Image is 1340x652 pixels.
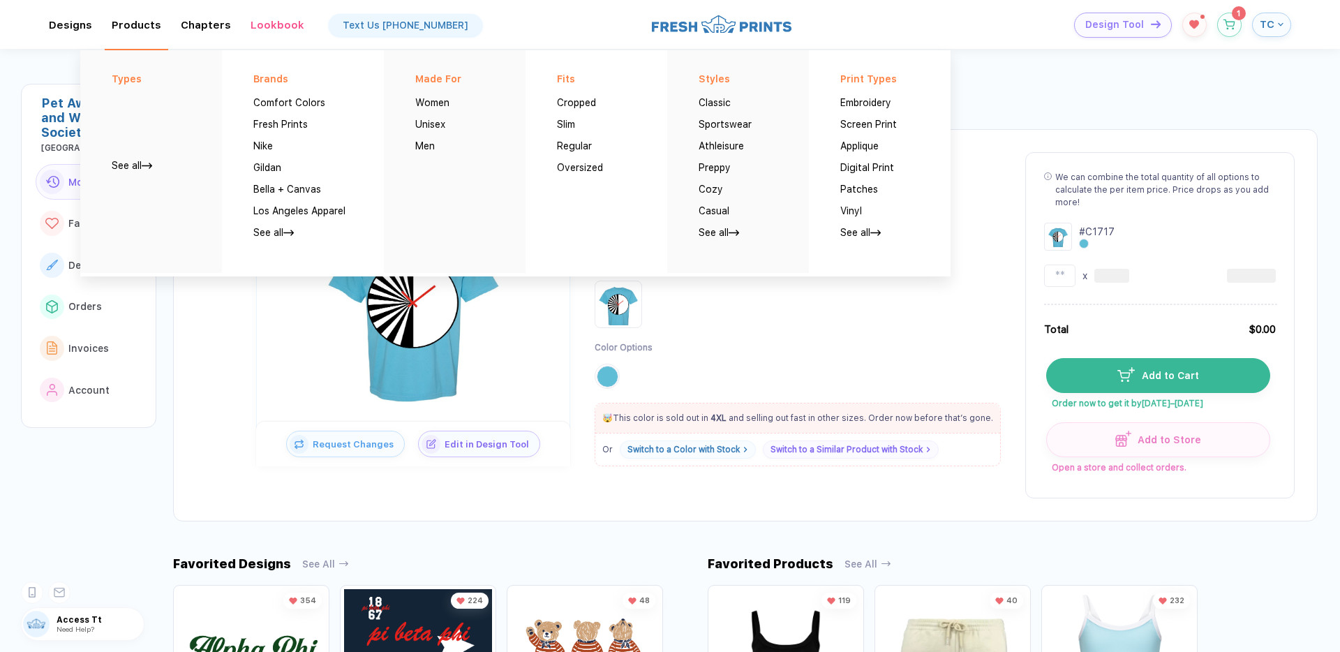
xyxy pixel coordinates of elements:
[302,558,349,570] button: See All
[838,596,851,605] span: 119
[1260,18,1274,31] span: TC
[112,19,161,31] div: ProductsToggle dropdown menu
[840,227,881,238] a: See all
[1046,358,1270,393] button: iconAdd to Cart
[41,96,144,140] div: Pet Awareness and Wellness Society
[173,556,291,571] div: Favorited Designs
[557,151,603,173] button: Oversized
[36,330,144,366] button: link to iconInvoices
[68,218,114,229] span: Favorites
[1117,367,1135,381] img: icon
[47,341,58,355] img: link to icon
[253,130,273,151] button: Nike
[1252,13,1291,37] button: TC
[1237,9,1240,17] span: 1
[251,19,304,31] div: Lookbook
[557,87,596,108] button: Cropped
[112,160,152,171] a: See all
[597,283,639,325] img: Product Option
[57,615,144,625] span: Access Tt
[253,73,345,84] div: Brands
[308,439,404,450] span: Request Changes
[468,596,483,605] span: 224
[253,151,281,173] button: Gildan
[699,227,739,238] a: See all
[36,164,144,200] button: link to iconMost Recent
[47,384,58,397] img: link to icon
[1046,393,1269,408] span: Order now to get it by [DATE]–[DATE]
[623,593,655,609] div: 48
[253,227,294,238] a: See all
[844,558,877,570] span: See All
[68,260,107,271] span: Designs
[699,108,752,130] button: Sportswear
[112,73,184,84] div: Types
[253,195,345,216] button: Los Angeles Apparel
[1153,593,1190,609] div: 232
[251,19,304,31] div: LookbookToggle dropdown menu chapters
[1170,596,1184,605] span: 232
[821,593,856,609] div: 119
[1249,322,1276,337] div: $0.00
[627,445,740,454] div: Switch to a Color with Stock
[699,87,731,108] button: Classic
[415,87,449,108] button: Women
[49,19,92,31] div: DesignsToggle dropdown menu
[1131,434,1202,445] span: Add to Store
[557,73,629,84] div: Fits
[422,435,440,454] img: icon
[595,342,662,354] div: Color Options
[440,439,539,450] span: Edit in Design Tool
[710,413,727,423] strong: 4XL
[80,50,951,276] div: Toggle dropdown menu
[844,558,891,570] button: See All
[415,130,435,151] button: Men
[415,73,487,84] div: Made For
[1082,269,1087,283] div: x
[840,151,894,173] button: Digital Print
[1135,370,1199,381] span: Add to Cart
[36,247,144,283] button: link to iconDesigns
[1115,431,1131,447] img: icon
[1200,15,1205,19] sup: 1
[36,289,144,325] button: link to iconOrders
[253,108,308,130] button: Fresh Prints
[1046,422,1270,457] button: iconAdd to Store
[652,13,791,35] img: logo
[68,343,109,354] span: Invoices
[1085,19,1144,31] span: Design Tool
[639,596,650,605] span: 48
[57,625,94,633] span: Need Help?
[23,611,50,637] img: user profile
[253,87,325,108] button: Comfort Colors
[699,73,770,84] div: Styles
[343,20,468,31] div: Text Us [PHONE_NUMBER]
[418,431,540,457] button: iconEdit in Design Tool
[1232,6,1246,20] sup: 1
[301,191,525,414] img: ff3d378d-254c-4073-a202-530808201ffb_nt_front_1753968835766.jpg
[595,412,1000,424] p: This color is sold out in and selling out fast in other sizes. Order now before that’s gone.
[1151,20,1161,28] img: icon
[451,593,489,609] div: 224
[415,108,445,130] button: Unisex
[602,413,613,423] span: 🤯
[557,108,575,130] button: Slim
[1074,13,1172,38] button: Design Toolicon
[283,593,322,609] div: 354
[45,218,59,230] img: link to icon
[68,177,129,188] span: Most Recent
[302,558,335,570] span: See All
[46,260,58,270] img: link to icon
[620,440,756,459] a: Switch to a Color with Stock
[763,440,939,459] a: Switch to a Similar Product with Stock
[1079,225,1115,239] div: # C1717
[557,130,592,151] button: Regular
[840,195,862,216] button: Vinyl
[1006,596,1018,605] span: 40
[68,385,110,396] span: Account
[840,130,879,151] button: Applique
[1044,322,1069,337] div: Total
[1044,223,1072,251] img: Design Group Summary Cell
[286,431,405,457] button: iconRequest Changes
[300,596,316,605] span: 354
